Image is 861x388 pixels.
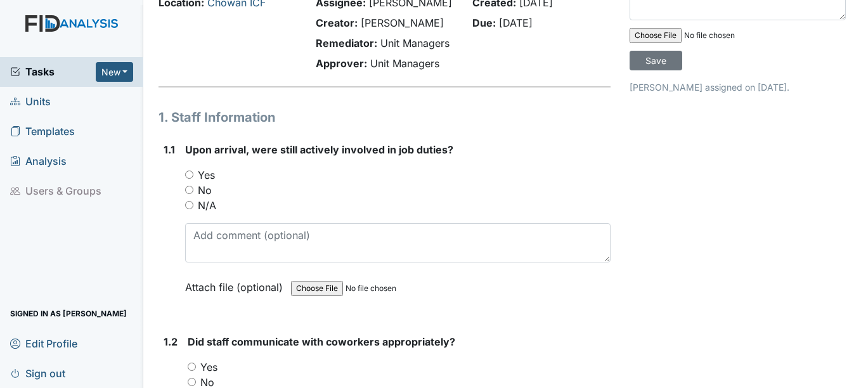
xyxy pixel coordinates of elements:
input: Save [630,51,682,70]
span: Signed in as [PERSON_NAME] [10,304,127,323]
label: 1.2 [164,334,178,349]
input: No [188,378,196,386]
input: No [185,186,193,194]
strong: Approver: [316,57,367,70]
h1: 1. Staff Information [159,108,610,127]
span: Sign out [10,363,65,383]
input: Yes [188,363,196,371]
span: [DATE] [499,16,533,29]
span: Edit Profile [10,333,77,353]
span: Unit Managers [370,57,439,70]
span: Upon arrival, were still actively involved in job duties? [185,143,453,156]
input: Yes [185,171,193,179]
input: N/A [185,201,193,209]
label: Attach file (optional) [185,273,288,295]
span: Units [10,92,51,112]
label: 1.1 [164,142,175,157]
button: New [96,62,134,82]
strong: Remediator: [316,37,377,49]
span: [PERSON_NAME] [361,16,444,29]
label: N/A [198,198,216,213]
strong: Due: [472,16,496,29]
span: Did staff communicate with coworkers appropriately? [188,335,455,348]
span: Analysis [10,152,67,171]
span: Unit Managers [380,37,450,49]
a: Tasks [10,64,96,79]
label: No [198,183,212,198]
p: [PERSON_NAME] assigned on [DATE]. [630,81,846,94]
label: Yes [200,359,217,375]
strong: Creator: [316,16,358,29]
label: Yes [198,167,215,183]
span: Templates [10,122,75,141]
